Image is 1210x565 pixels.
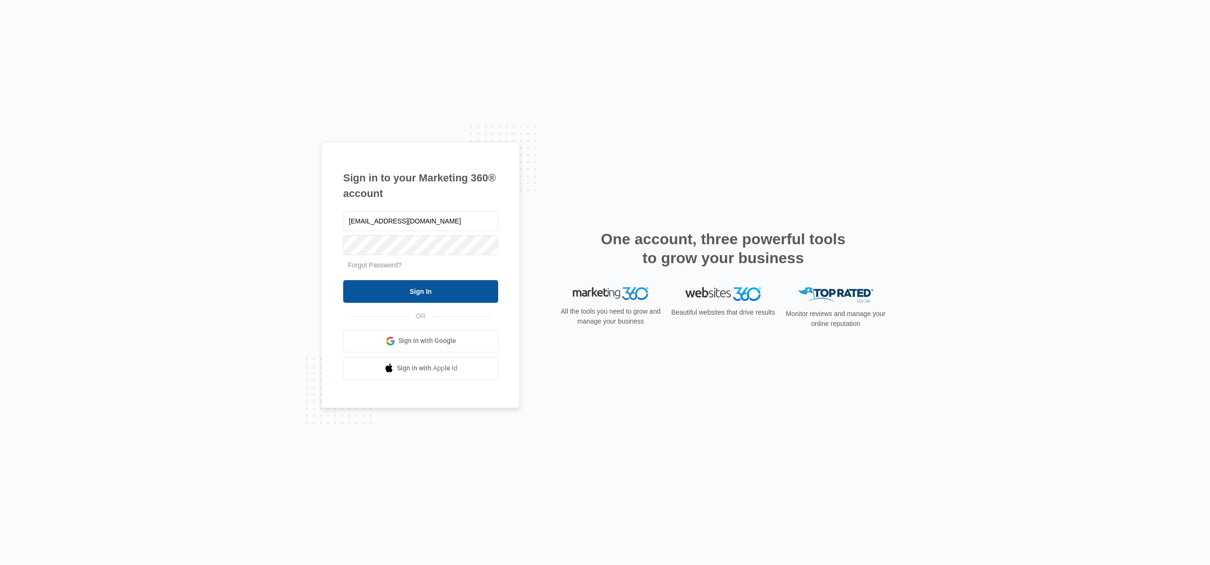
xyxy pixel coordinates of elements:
[558,307,664,326] p: All the tools you need to grow and manage your business
[798,287,873,303] img: Top Rated Local
[398,336,456,346] span: Sign in with Google
[343,357,498,380] a: Sign in with Apple Id
[685,287,761,301] img: Websites 360
[397,363,458,373] span: Sign in with Apple Id
[783,309,889,329] p: Monitor reviews and manage your online reputation
[670,308,776,317] p: Beautiful websites that drive results
[348,261,402,269] a: Forgot Password?
[343,330,498,352] a: Sign in with Google
[409,311,432,321] span: OR
[343,280,498,303] input: Sign In
[573,287,648,300] img: Marketing 360
[598,230,848,267] h2: One account, three powerful tools to grow your business
[343,211,498,231] input: Email
[343,170,498,201] h1: Sign in to your Marketing 360® account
